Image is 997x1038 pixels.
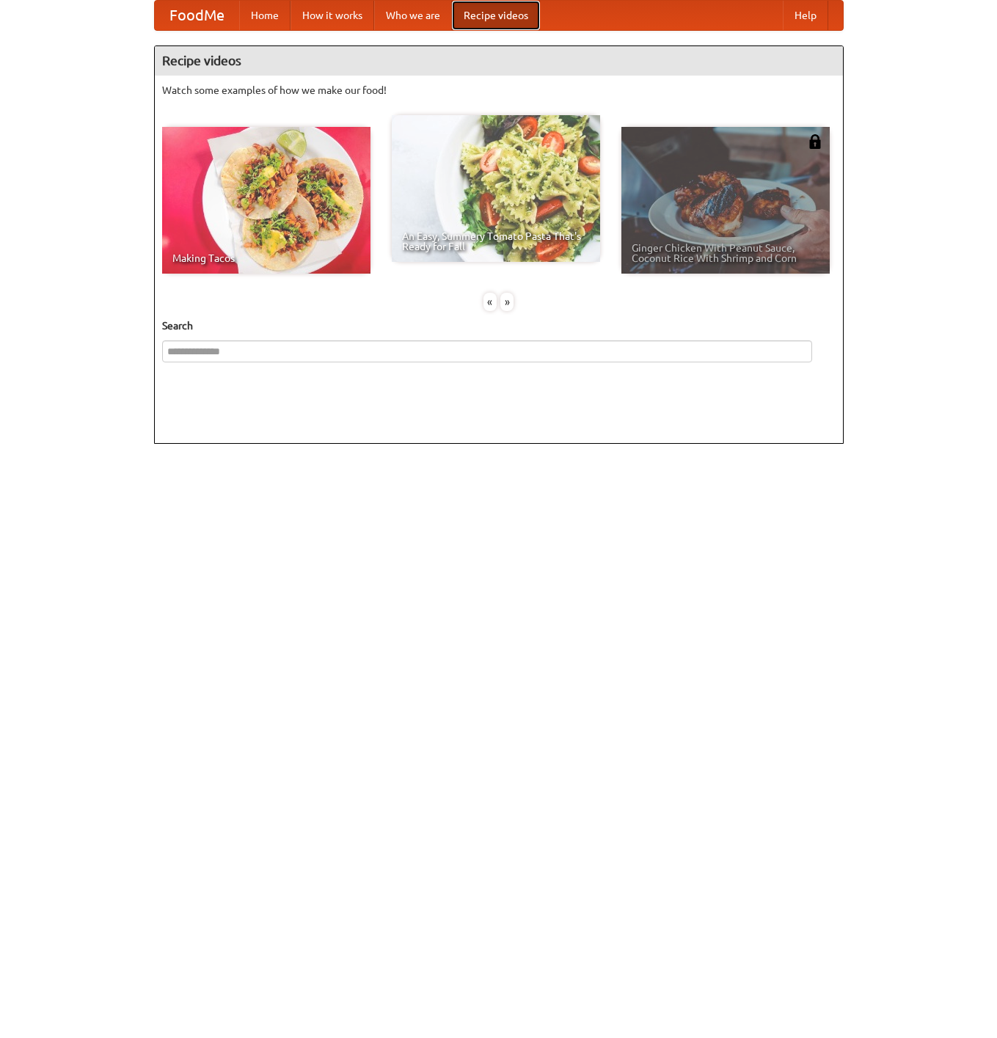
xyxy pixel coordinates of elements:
a: Help [783,1,828,30]
a: Who we are [374,1,452,30]
div: « [483,293,497,311]
h4: Recipe videos [155,46,843,76]
a: How it works [291,1,374,30]
a: An Easy, Summery Tomato Pasta That's Ready for Fall [392,115,600,262]
h5: Search [162,318,836,333]
a: Recipe videos [452,1,540,30]
span: An Easy, Summery Tomato Pasta That's Ready for Fall [402,231,590,252]
a: Making Tacos [162,127,370,274]
div: » [500,293,514,311]
span: Making Tacos [172,253,360,263]
a: FoodMe [155,1,239,30]
img: 483408.png [808,134,822,149]
a: Home [239,1,291,30]
p: Watch some examples of how we make our food! [162,83,836,98]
